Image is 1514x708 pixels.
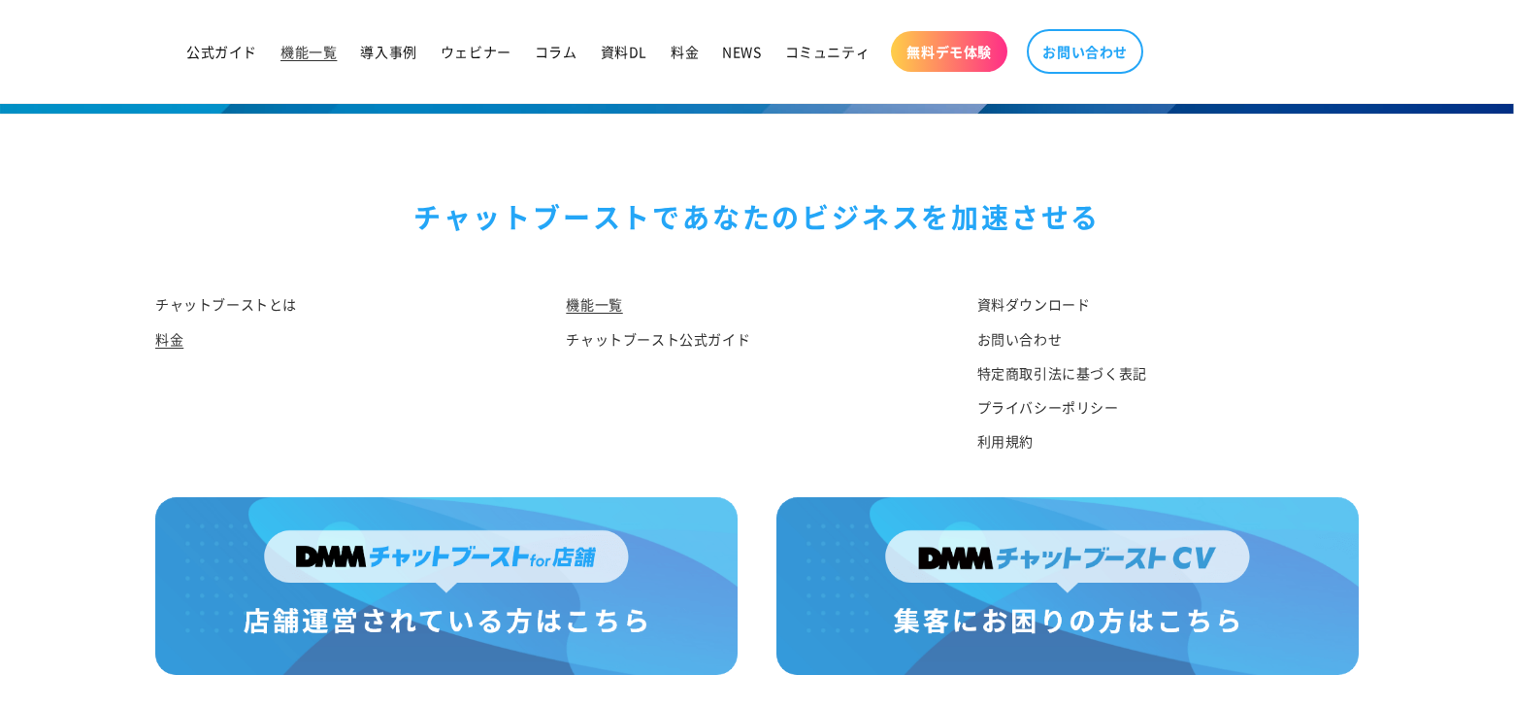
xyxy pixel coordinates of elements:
a: 機能一覧 [566,292,622,321]
span: NEWS [722,43,761,60]
span: 公式ガイド [186,43,257,60]
span: コミュニティ [785,43,871,60]
span: ウェビナー [441,43,511,60]
img: 集客にお困りの方はこちら [776,497,1359,674]
a: プライバシーポリシー [977,390,1119,424]
a: チャットブースト公式ガイド [566,322,750,356]
a: 資料DL [589,31,659,72]
span: お問い合わせ [1042,43,1128,60]
span: 資料DL [601,43,647,60]
a: NEWS [710,31,773,72]
a: ウェビナー [429,31,523,72]
a: お問い合わせ [1027,29,1143,74]
div: チャットブーストで あなたのビジネスを加速させる [155,192,1359,241]
span: 機能一覧 [280,43,337,60]
a: 利用規約 [977,424,1034,458]
img: 店舗運営されている方はこちら [155,497,738,674]
span: 導入事例 [360,43,416,60]
a: 機能一覧 [269,31,348,72]
a: 公式ガイド [175,31,269,72]
a: コラム [523,31,589,72]
a: 料金 [659,31,710,72]
span: 無料デモ体験 [906,43,992,60]
a: コミュニティ [773,31,882,72]
a: お問い合わせ [977,322,1063,356]
span: 料金 [671,43,699,60]
a: チャットブーストとは [155,292,297,321]
a: 導入事例 [348,31,428,72]
a: 料金 [155,322,183,356]
span: コラム [535,43,577,60]
a: 無料デモ体験 [891,31,1007,72]
a: 特定商取引法に基づく表記 [977,356,1147,390]
a: 資料ダウンロード [977,292,1091,321]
